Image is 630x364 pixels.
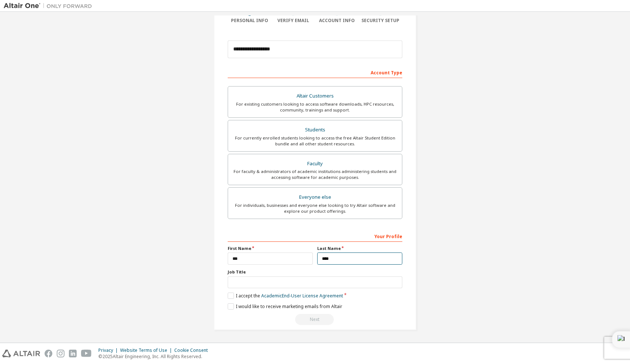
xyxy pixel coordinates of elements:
[232,169,398,180] div: For faculty & administrators of academic institutions administering students and accessing softwa...
[228,314,402,325] div: Read and acccept EULA to continue
[45,350,52,357] img: facebook.svg
[232,101,398,113] div: For existing customers looking to access software downloads, HPC resources, community, trainings ...
[228,66,402,78] div: Account Type
[228,269,402,275] label: Job Title
[232,202,398,214] div: For individuals, businesses and everyone else looking to try Altair software and explore our prod...
[228,293,343,299] label: I accept the
[120,347,174,353] div: Website Terms of Use
[228,18,272,24] div: Personal Info
[4,2,96,10] img: Altair One
[232,192,398,202] div: Everyone else
[228,245,313,251] label: First Name
[272,18,315,24] div: Verify Email
[98,347,120,353] div: Privacy
[81,350,92,357] img: youtube.svg
[232,135,398,147] div: For currently enrolled students looking to access the free Altair Student Edition bundle and all ...
[317,245,402,251] label: Last Name
[174,347,212,353] div: Cookie Consent
[232,125,398,135] div: Students
[2,350,40,357] img: altair_logo.svg
[69,350,77,357] img: linkedin.svg
[228,303,342,310] label: I would like to receive marketing emails from Altair
[315,18,359,24] div: Account Info
[232,91,398,101] div: Altair Customers
[359,18,403,24] div: Security Setup
[57,350,64,357] img: instagram.svg
[98,353,212,360] p: © 2025 Altair Engineering, Inc. All Rights Reserved.
[228,230,402,242] div: Your Profile
[261,293,343,299] a: Academic End-User License Agreement
[232,159,398,169] div: Faculty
